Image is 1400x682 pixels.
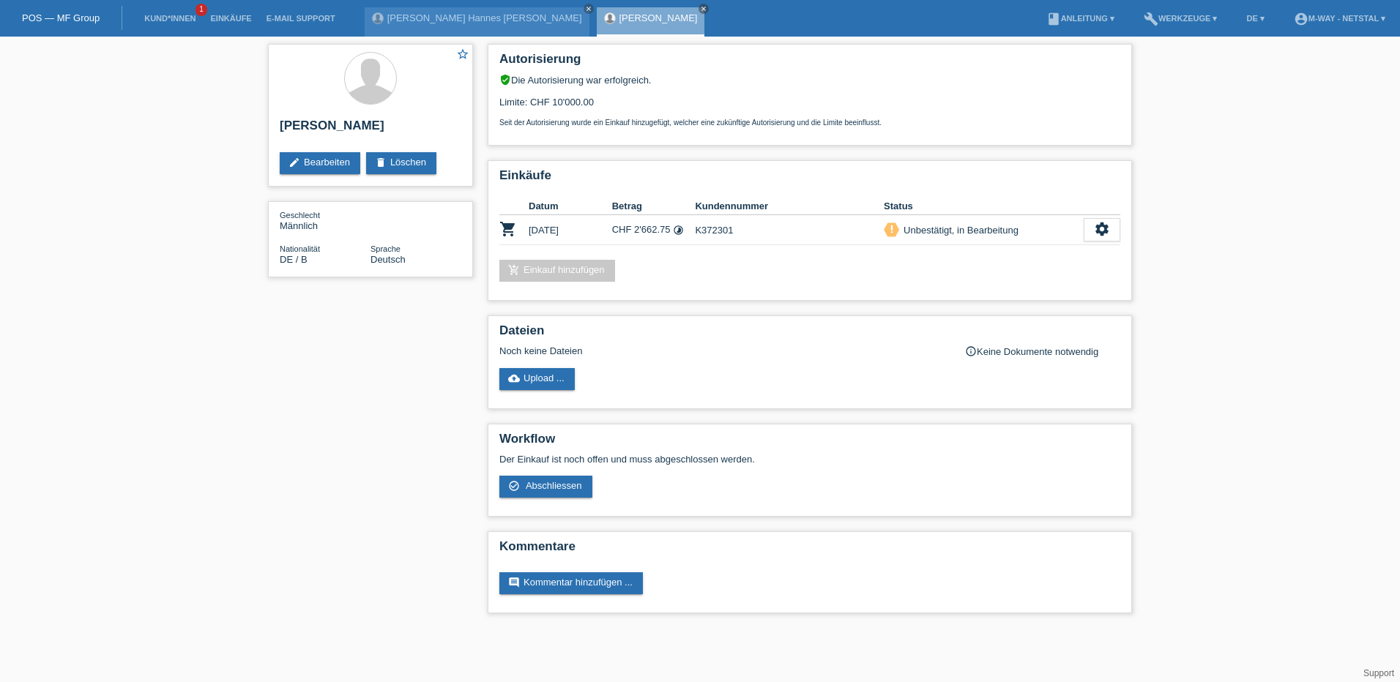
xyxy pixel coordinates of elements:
h2: Kommentare [499,539,1120,561]
a: account_circlem-way - Netstal ▾ [1287,14,1393,23]
i: Fixe Raten (24 Raten) [673,225,684,236]
h2: Workflow [499,432,1120,454]
span: Geschlecht [280,211,320,220]
a: check_circle_outline Abschliessen [499,476,592,498]
a: deleteLöschen [366,152,436,174]
i: settings [1094,221,1110,237]
span: 1 [196,4,207,16]
h2: Dateien [499,323,1120,345]
div: Männlich [280,209,371,231]
i: star_border [456,48,469,61]
a: Kund*innen [137,14,203,23]
i: account_circle [1294,12,1308,26]
td: CHF 2'662.75 [612,215,696,245]
i: verified_user [499,74,511,86]
span: Deutschland / B / 06.11.2007 [280,254,308,265]
a: close [699,4,709,14]
th: Status [884,198,1084,215]
th: Datum [529,198,612,215]
i: edit [288,157,300,168]
a: Einkäufe [203,14,258,23]
a: [PERSON_NAME] [619,12,698,23]
div: Limite: CHF 10'000.00 [499,86,1120,127]
td: K372301 [695,215,884,245]
a: [PERSON_NAME] Hannes [PERSON_NAME] [387,12,582,23]
i: comment [508,577,520,588]
div: Noch keine Dateien [499,345,947,356]
i: cloud_upload [508,372,520,384]
th: Kundennummer [695,198,884,215]
td: [DATE] [529,215,612,245]
a: buildWerkzeuge ▾ [1136,14,1225,23]
a: DE ▾ [1239,14,1271,23]
a: Support [1363,668,1394,678]
i: POSP00026975 [499,220,517,238]
i: add_shopping_cart [508,264,520,276]
span: Abschliessen [526,480,582,491]
p: Seit der Autorisierung wurde ein Einkauf hinzugefügt, welcher eine zukünftige Autorisierung und d... [499,119,1120,127]
h2: Autorisierung [499,52,1120,74]
i: close [585,5,592,12]
a: close [584,4,594,14]
div: Unbestätigt, in Bearbeitung [899,222,1019,238]
span: Sprache [371,244,401,253]
a: star_border [456,48,469,63]
div: Keine Dokumente notwendig [965,345,1120,357]
i: info_outline [965,345,977,357]
a: add_shopping_cartEinkauf hinzufügen [499,260,615,282]
a: editBearbeiten [280,152,360,174]
i: check_circle_outline [508,480,520,492]
a: cloud_uploadUpload ... [499,368,575,390]
h2: Einkäufe [499,168,1120,190]
h2: [PERSON_NAME] [280,119,461,140]
a: E-Mail Support [259,14,343,23]
i: close [700,5,707,12]
i: build [1144,12,1158,26]
a: commentKommentar hinzufügen ... [499,572,643,594]
th: Betrag [612,198,696,215]
a: POS — MF Group [22,12,100,23]
i: book [1046,12,1061,26]
span: Nationalität [280,244,320,253]
div: Die Autorisierung war erfolgreich. [499,74,1120,86]
span: Deutsch [371,254,406,265]
p: Der Einkauf ist noch offen und muss abgeschlossen werden. [499,454,1120,465]
a: bookAnleitung ▾ [1039,14,1122,23]
i: delete [375,157,387,168]
i: priority_high [887,224,897,234]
